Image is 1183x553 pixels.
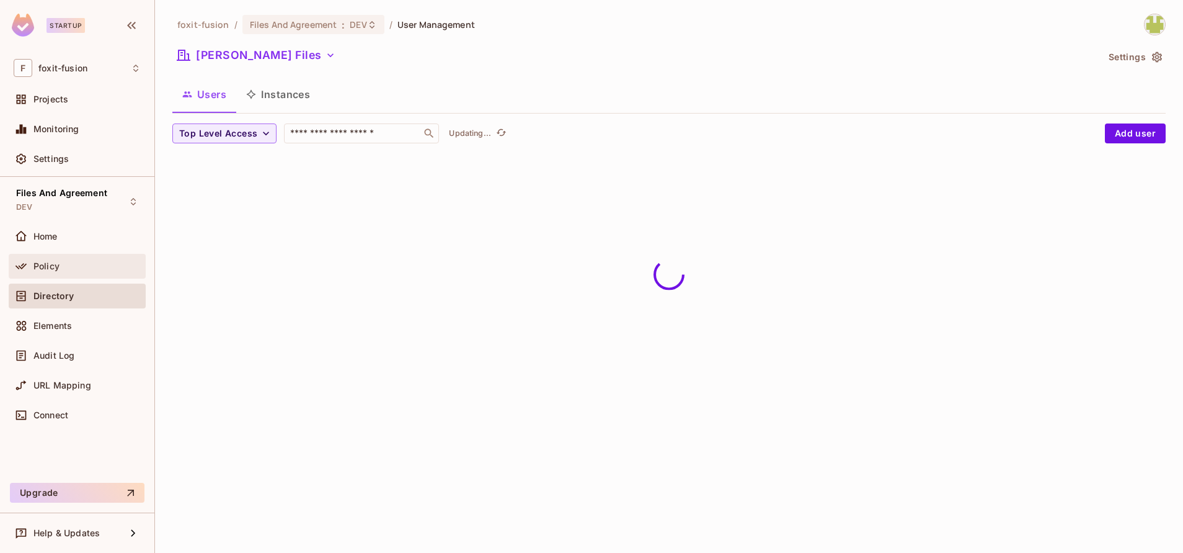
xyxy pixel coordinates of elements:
[496,127,507,140] span: refresh
[33,410,68,420] span: Connect
[14,59,32,77] span: F
[33,351,74,361] span: Audit Log
[33,154,69,164] span: Settings
[172,124,277,143] button: Top Level Access
[389,19,392,30] li: /
[33,261,60,271] span: Policy
[38,63,87,73] span: Workspace: foxit-fusion
[33,528,100,538] span: Help & Updates
[33,124,79,134] span: Monitoring
[250,19,337,30] span: Files And Agreement
[172,79,236,110] button: Users
[234,19,237,30] li: /
[33,321,72,331] span: Elements
[350,19,366,30] span: DEV
[33,94,68,104] span: Projects
[47,18,85,33] div: Startup
[179,126,257,142] span: Top Level Access
[33,291,74,301] span: Directory
[494,126,508,141] button: refresh
[16,202,32,212] span: DEV
[1105,124,1166,143] button: Add user
[341,20,345,30] span: :
[172,45,340,65] button: [PERSON_NAME] Files
[1104,47,1166,67] button: Settings
[33,232,58,241] span: Home
[1145,14,1165,35] img: girija_dwivedi@foxitsoftware.com
[449,128,491,138] p: Updating...
[177,19,229,30] span: the active workspace
[16,188,107,198] span: Files And Agreement
[491,126,508,141] span: Click to refresh data
[10,483,144,503] button: Upgrade
[236,79,320,110] button: Instances
[33,380,91,390] span: URL Mapping
[397,19,475,30] span: User Management
[12,14,34,37] img: SReyMgAAAABJRU5ErkJggg==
